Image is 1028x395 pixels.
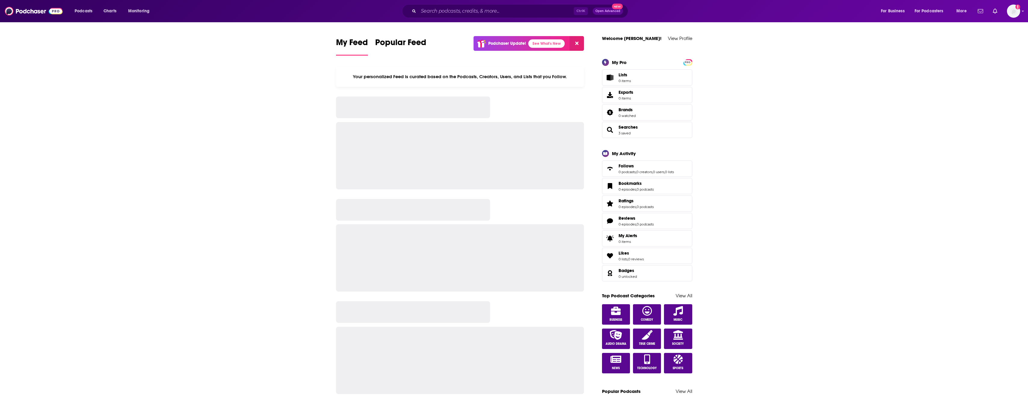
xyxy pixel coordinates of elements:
a: Business [602,304,630,325]
div: Search podcasts, credits, & more... [408,4,634,18]
a: Searches [619,124,638,130]
span: For Podcasters [915,7,943,15]
span: Lists [604,73,616,82]
span: Charts [103,7,116,15]
a: Reviews [619,216,654,221]
a: Brands [604,108,616,117]
a: Likes [619,250,644,256]
img: User Profile [1007,5,1020,18]
a: 0 reviews [628,257,644,261]
span: , [636,170,636,174]
p: Podchaser Update! [488,41,526,46]
button: open menu [877,6,912,16]
div: Your personalized Feed is curated based on the Podcasts, Creators, Users, and Lists that you Follow. [336,66,584,87]
a: Badges [604,269,616,277]
span: News [612,366,620,370]
a: Society [664,329,692,349]
a: Top Podcast Categories [602,293,655,299]
span: Follows [619,163,634,169]
a: Ratings [604,199,616,208]
span: Comedy [641,318,653,322]
span: Ctrl K [574,7,588,15]
span: My Alerts [619,233,637,238]
a: Music [664,304,692,325]
a: View Profile [668,35,692,41]
span: More [956,7,967,15]
span: Brands [619,107,633,112]
span: Audio Drama [606,342,626,346]
a: Welcome [PERSON_NAME]! [602,35,662,41]
a: Lists [602,69,692,86]
span: Exports [619,90,633,95]
a: 0 episodes [619,187,636,191]
span: Podcasts [75,7,92,15]
a: Audio Drama [602,329,630,349]
a: Likes [604,252,616,260]
span: Brands [602,104,692,121]
span: 0 items [619,240,637,244]
span: My Feed [336,37,368,51]
a: View All [676,293,692,299]
a: My Alerts [602,230,692,246]
a: 0 creators [636,170,652,174]
a: Show notifications dropdown [990,6,1000,16]
a: 0 podcasts [619,170,636,174]
span: PRO [684,60,691,65]
a: Popular Feed [375,37,426,56]
a: Reviews [604,217,616,225]
span: Monitoring [128,7,150,15]
div: My Activity [612,151,636,156]
a: Sports [664,353,692,373]
span: 0 items [619,96,633,100]
a: Show notifications dropdown [975,6,986,16]
a: 0 users [653,170,664,174]
a: 0 episodes [619,222,636,226]
span: , [628,257,628,261]
svg: Add a profile image [1015,5,1020,9]
img: Podchaser - Follow, Share and Rate Podcasts [5,5,63,17]
span: Searches [602,122,692,138]
span: My Alerts [604,234,616,243]
a: 0 podcasts [637,187,654,191]
a: Follows [604,164,616,173]
span: Likes [619,250,629,256]
span: Logged in as alisontucker [1007,5,1020,18]
a: My Feed [336,37,368,56]
span: Reviews [619,216,635,221]
a: Technology [633,353,661,373]
button: Show profile menu [1007,5,1020,18]
a: See What's New [528,39,565,48]
span: Bookmarks [619,181,642,186]
span: Music [674,318,682,322]
span: Badges [619,268,634,273]
button: open menu [952,6,974,16]
span: Sports [673,366,683,370]
span: Business [610,318,622,322]
a: Bookmarks [619,181,654,186]
input: Search podcasts, credits, & more... [418,6,574,16]
a: News [602,353,630,373]
span: Ratings [619,198,634,204]
span: Follows [602,161,692,177]
button: open menu [911,6,952,16]
span: New [612,4,623,9]
button: open menu [124,6,157,16]
span: Lists [619,72,627,78]
a: Brands [619,107,636,112]
span: Society [672,342,684,346]
a: View All [676,388,692,394]
a: Comedy [633,304,661,325]
a: True Crime [633,329,661,349]
a: 0 watched [619,114,636,118]
a: 0 podcasts [637,205,654,209]
a: Exports [602,87,692,103]
a: Searches [604,126,616,134]
a: Popular Podcasts [602,388,641,394]
span: Exports [604,91,616,99]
